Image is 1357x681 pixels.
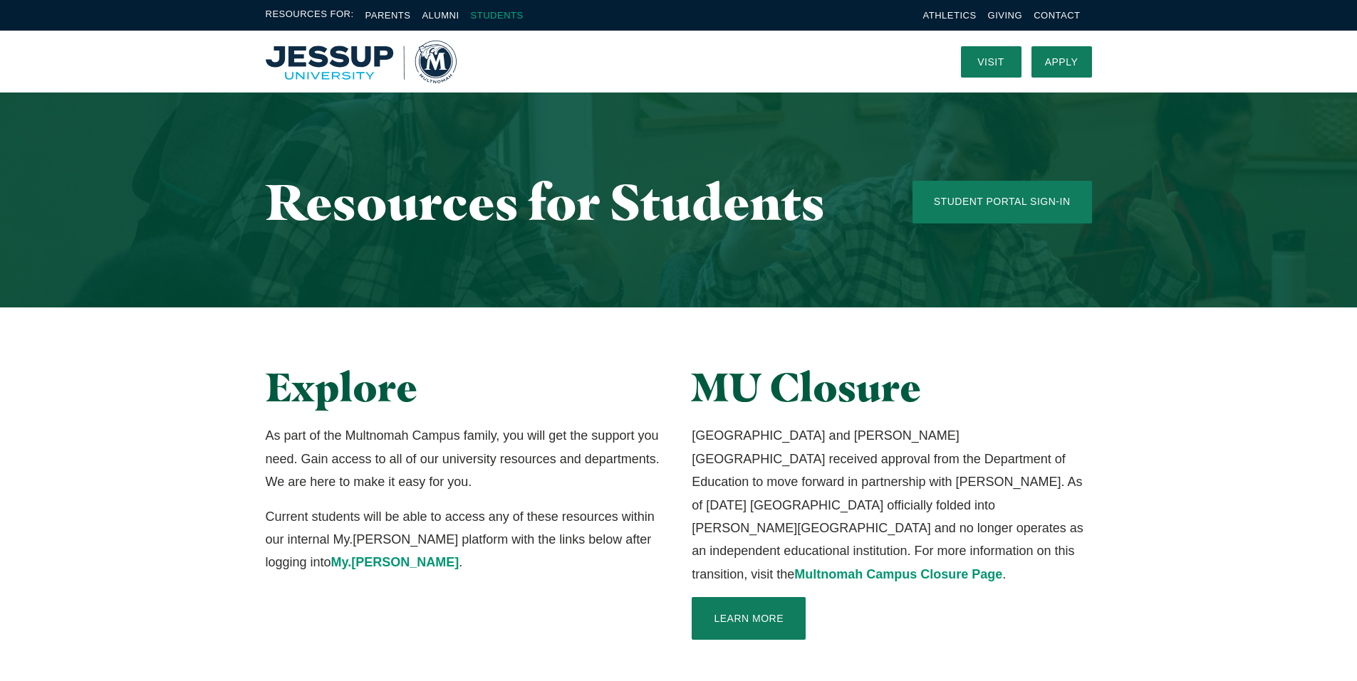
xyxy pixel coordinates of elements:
h2: MU Closure [692,364,1091,410]
a: Parents [365,10,411,21]
a: My.[PERSON_NAME] [331,555,459,569]
a: Students [471,10,524,21]
span: Resources For: [266,7,354,23]
a: Visit [961,46,1021,78]
a: Multnomah Campus Closure Page [794,567,1002,581]
a: Giving [988,10,1023,21]
p: Current students will be able to access any of these resources within our internal My.[PERSON_NAM... [266,505,665,574]
a: Learn More [692,597,806,640]
a: Home [266,41,457,83]
h2: Explore [266,364,665,410]
a: Contact [1034,10,1080,21]
img: Multnomah University Logo [266,41,457,83]
p: As part of the Multnomah Campus family, you will get the support you need. Gain access to all of ... [266,424,665,493]
a: Apply [1031,46,1092,78]
a: Athletics [923,10,977,21]
a: Student Portal Sign-In [913,181,1092,223]
a: Alumni [422,10,459,21]
p: [GEOGRAPHIC_DATA] and [PERSON_NAME][GEOGRAPHIC_DATA] received approval from the Department of Edu... [692,424,1091,586]
h1: Resources for Students [266,174,856,229]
